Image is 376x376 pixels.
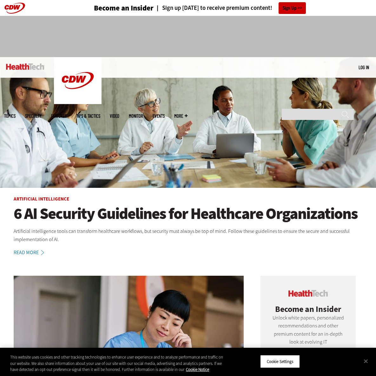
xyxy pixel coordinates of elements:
h3: Become an Insider [94,4,154,12]
a: More information about your privacy [186,367,209,372]
span: Specialty [25,114,42,118]
iframe: advertisement [73,22,304,51]
a: Sign Up [279,2,306,14]
img: Home [6,63,44,70]
a: Features [51,114,67,118]
p: Artificial intelligence tools can transform healthcare workflows, but security must always be top... [14,227,363,243]
span: Topics [4,114,16,118]
a: Read More [14,250,51,255]
div: This website uses cookies and other tracking technologies to enhance user experience and to analy... [10,354,226,373]
img: Home [54,57,102,104]
a: Tips & Tactics [76,114,100,118]
img: cdw insider logo [288,290,328,297]
a: 6 AI Security Guidelines for Healthcare Organizations [14,205,363,222]
button: Cookie Settings [260,355,300,368]
a: Sign up [DATE] to receive premium content! [154,5,272,11]
p: Unlock white papers, personalized recommendations and other premium content for an in-depth look ... [270,314,346,346]
a: Events [153,114,165,118]
div: User menu [359,64,369,71]
a: Log in [359,64,369,70]
span: More [174,114,188,118]
a: Artificial Intelligence [14,196,69,202]
button: Close [359,354,373,368]
a: CDW [54,99,102,106]
span: Become an Insider [275,304,341,314]
a: MonITor [129,114,143,118]
a: Video [110,114,119,118]
a: Become an Insider [70,4,154,12]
